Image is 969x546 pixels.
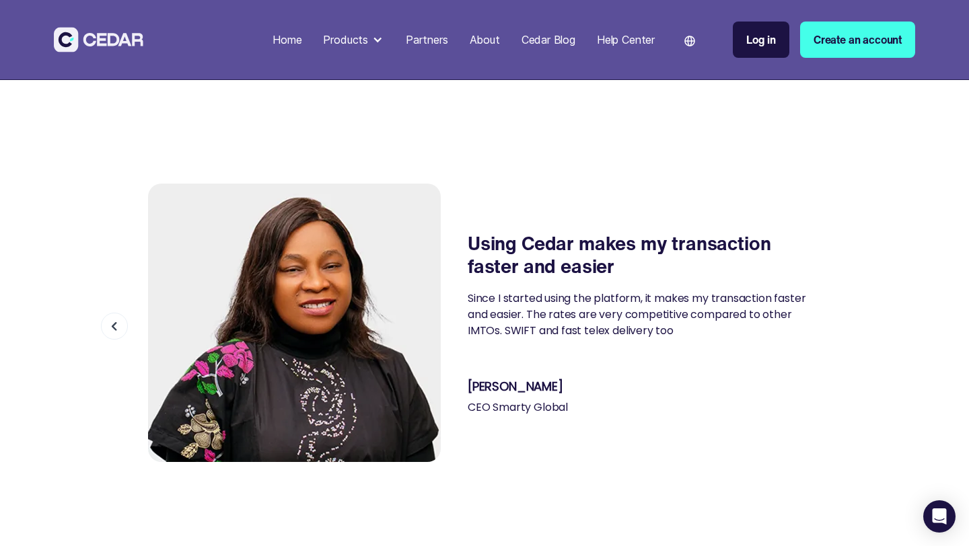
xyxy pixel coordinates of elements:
div: CEO Smarty Global [468,401,821,414]
div: Using Cedar makes my transaction faster and easier [468,232,821,277]
img: world icon [684,36,695,46]
div: Log in [746,32,776,48]
a: Log in [733,22,789,58]
div: [PERSON_NAME] [468,379,821,394]
a: Cedar Blog [516,25,581,54]
a: Home [267,25,307,54]
div: Home [273,32,301,48]
div: 3 of 3 [148,167,821,478]
div: Help Center [597,32,655,48]
a: About [464,25,505,54]
div: Products [318,26,390,53]
div: Products [323,32,368,48]
div: About [470,32,500,48]
div: carousel [148,167,821,478]
a: Create an account [800,22,915,58]
div: Since I started using the platform, it makes my transaction faster and easier. The rates are very... [468,290,821,339]
img: Ibukun Alebiosu [148,184,441,462]
div: Open Intercom Messenger [923,500,956,533]
div: previous slide [101,167,128,478]
div: Partners [406,32,448,48]
div: Cedar Blog [522,32,575,48]
a: Help Center [591,25,660,54]
a: Partners [400,25,454,54]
